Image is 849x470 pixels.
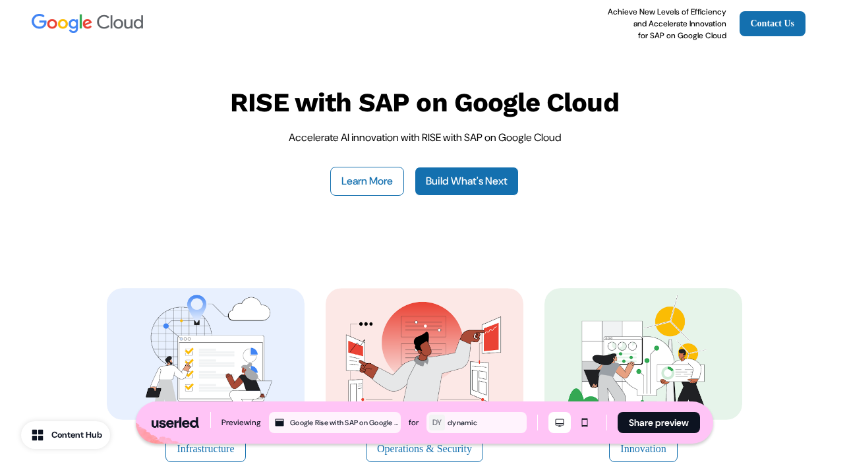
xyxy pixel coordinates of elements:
div: Google Rise with SAP on Google Cloud [290,417,398,428]
button: Share preview [618,412,700,433]
p: RISE with SAP on Google Cloud [230,86,619,119]
button: Mobile mode [573,412,596,433]
a: Operations & Security [326,288,523,462]
a: Innovation [544,288,742,462]
div: dynamic [448,417,524,428]
div: DY [432,416,442,429]
div: Previewing [221,416,261,429]
button: Learn More [330,167,404,196]
a: Contact Us [740,11,806,36]
button: Innovation [609,436,677,462]
div: Content Hub [51,428,102,442]
button: Operations & Security [366,436,483,462]
button: Infrastructure [165,436,245,462]
button: Content Hub [21,421,110,449]
div: for [409,416,419,429]
p: Accelerate AI innovation with RISE with SAP on Google Cloud [289,130,561,146]
p: Achieve New Levels of Efficiency and Accelerate Innovation for SAP on Google Cloud [608,6,726,42]
a: Infrastructure [107,288,305,462]
a: Build What's Next [415,167,519,196]
button: Desktop mode [548,412,571,433]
